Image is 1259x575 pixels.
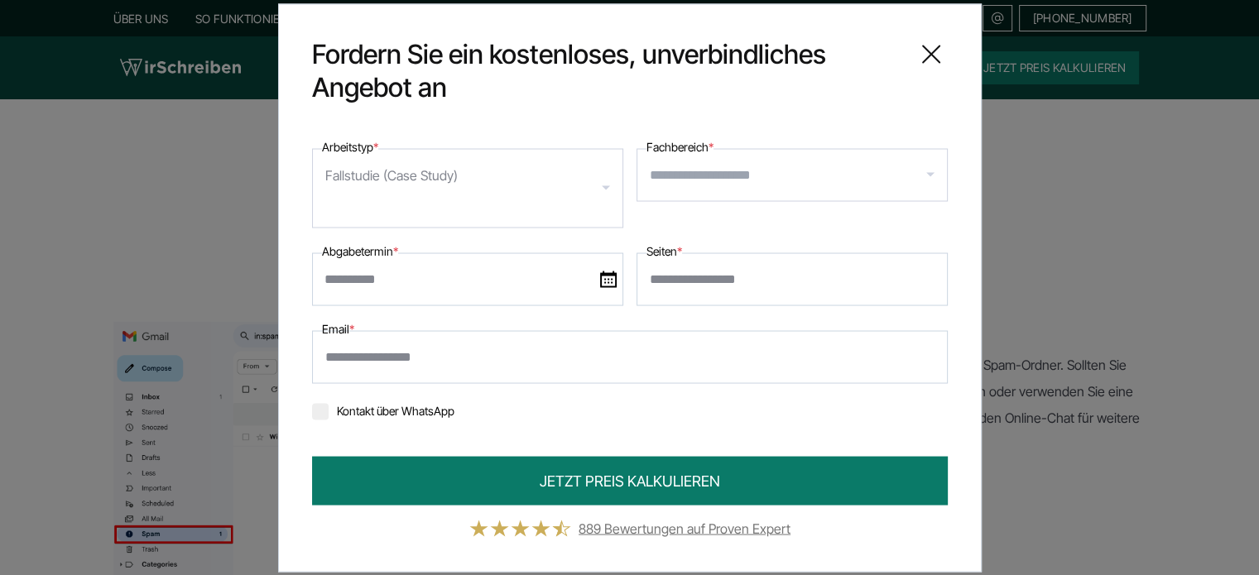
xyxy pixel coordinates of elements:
[600,271,617,287] img: date
[322,137,378,156] label: Arbeitstyp
[322,241,398,261] label: Abgabetermin
[312,456,948,505] button: JETZT PREIS KALKULIEREN
[312,37,901,103] span: Fordern Sie ein kostenloses, unverbindliches Angebot an
[579,520,790,536] a: 889 Bewertungen auf Proven Expert
[312,252,623,305] input: date
[312,403,454,417] label: Kontakt über WhatsApp
[540,469,720,491] span: JETZT PREIS KALKULIEREN
[646,241,682,261] label: Seiten
[325,161,458,188] div: Fallstudie (Case Study)
[646,137,714,156] label: Fachbereich
[322,319,354,338] label: Email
